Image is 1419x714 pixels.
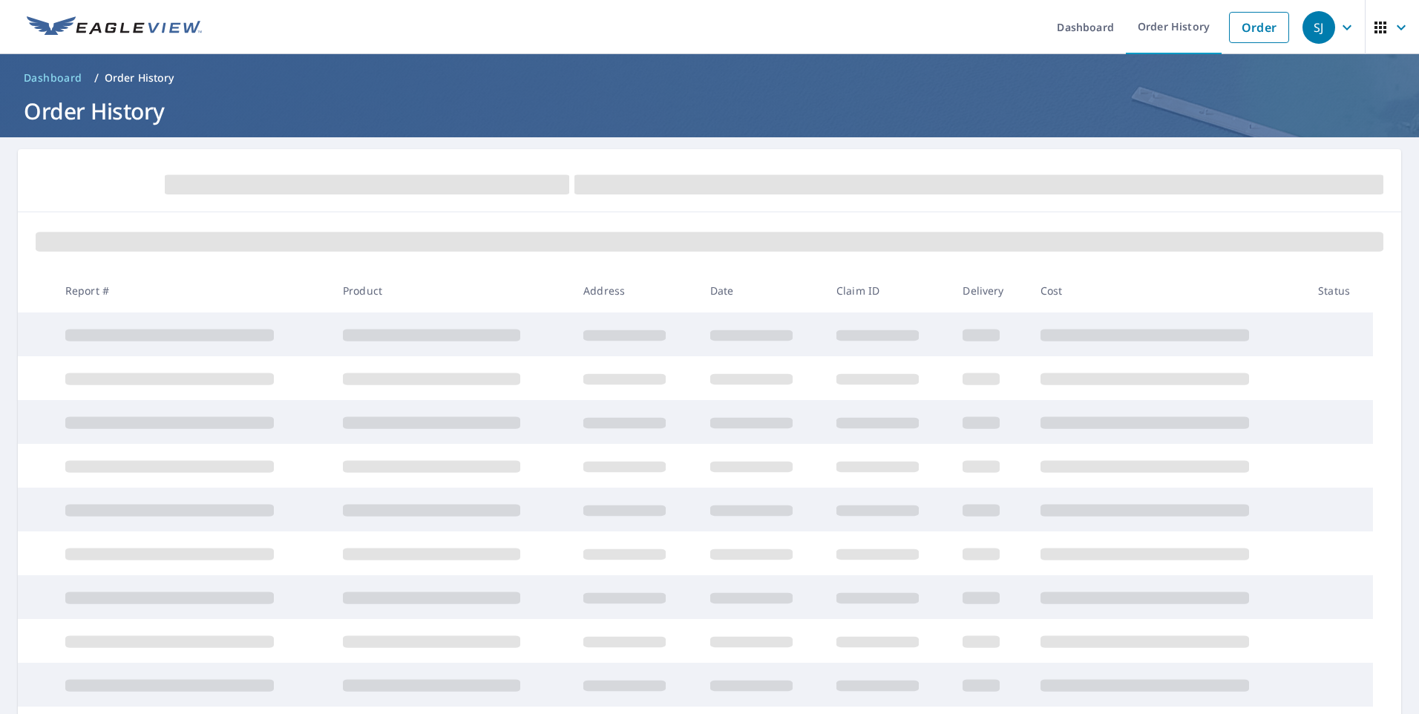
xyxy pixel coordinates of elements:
[331,269,571,312] th: Product
[571,269,698,312] th: Address
[1302,11,1335,44] div: SJ
[18,66,1401,90] nav: breadcrumb
[18,66,88,90] a: Dashboard
[1306,269,1373,312] th: Status
[94,69,99,87] li: /
[1229,12,1289,43] a: Order
[825,269,951,312] th: Claim ID
[27,16,202,39] img: EV Logo
[1029,269,1306,312] th: Cost
[698,269,825,312] th: Date
[105,71,174,85] p: Order History
[53,269,331,312] th: Report #
[951,269,1028,312] th: Delivery
[18,96,1401,126] h1: Order History
[24,71,82,85] span: Dashboard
